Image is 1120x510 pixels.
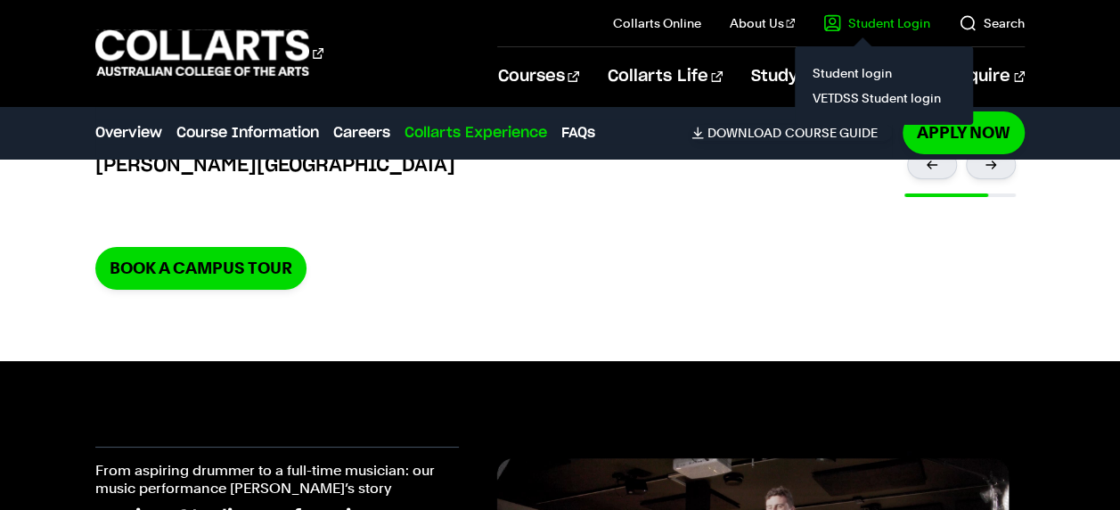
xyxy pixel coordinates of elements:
a: Search [959,14,1025,32]
a: DownloadCourse Guide [691,125,892,141]
p: From aspiring drummer to a full-time musician: our music performance [PERSON_NAME]’s story [95,462,459,505]
a: VETDSS Student login [809,86,959,111]
a: Collarts Experience [405,122,547,144]
a: Course Information [176,122,319,144]
div: Go to homepage [95,28,323,78]
a: Courses [497,47,578,106]
a: Student Login [823,14,930,32]
h3: [PERSON_NAME][GEOGRAPHIC_DATA] [95,151,455,179]
a: Book a Campus Tour [95,247,307,289]
a: Apply Now [903,111,1025,153]
a: Enquire [947,47,1025,106]
a: Overview [95,122,162,144]
a: Collarts Life [608,47,723,106]
a: Careers [333,122,390,144]
a: Collarts Online [613,14,701,32]
a: FAQs [561,122,595,144]
span: Download [707,125,781,141]
a: Study Information [751,47,919,106]
a: Student login [809,61,959,86]
a: About Us [730,14,796,32]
